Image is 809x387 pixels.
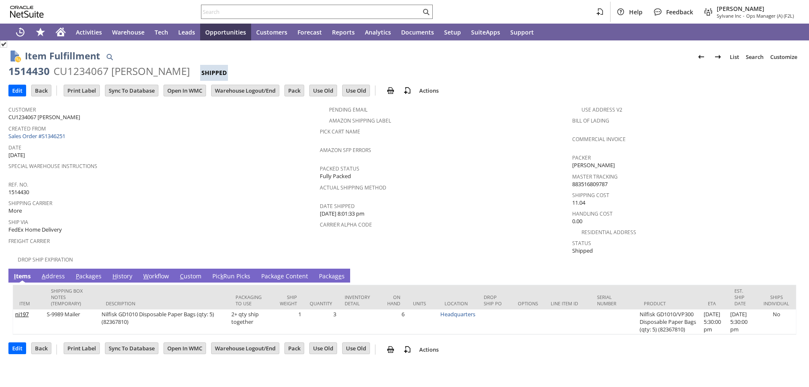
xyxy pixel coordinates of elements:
[150,24,173,40] a: Tech
[8,132,67,140] a: Sales Order #S1346251
[15,310,29,318] a: ni197
[572,161,615,169] span: [PERSON_NAME]
[285,343,304,354] input: Pack
[40,272,67,281] a: Address
[8,207,22,215] span: More
[141,272,171,281] a: Workflow
[8,144,21,151] a: Date
[201,7,421,17] input: Search
[629,8,643,16] span: Help
[8,113,80,121] span: CU1234067 [PERSON_NAME]
[74,272,104,281] a: Packages
[572,192,609,199] a: Shipping Cost
[212,85,279,96] input: Warehouse Logout/End
[106,300,223,307] div: Description
[572,199,585,207] span: 11.04
[320,203,355,210] a: Date Shipped
[178,272,204,281] a: Custom
[113,272,117,280] span: H
[466,24,505,40] a: SuiteApps
[440,310,475,318] a: Headquarters
[10,24,30,40] a: Recent Records
[200,65,228,81] div: Shipped
[99,310,229,334] td: Nilfisk GD1010 Disposable Paper Bags (qty: 5) (82367810)
[110,272,134,281] a: History
[212,343,279,354] input: Warehouse Logout/End
[581,229,636,236] a: Residential Address
[597,294,631,307] div: Serial Number
[332,28,355,36] span: Reports
[572,210,613,217] a: Handling Cost
[439,24,466,40] a: Setup
[42,272,46,280] span: A
[178,28,195,36] span: Leads
[742,50,767,64] a: Search
[320,184,386,191] a: Actual Shipping Method
[572,117,609,124] a: Bill Of Lading
[726,50,742,64] a: List
[713,52,723,62] img: Next
[743,13,745,19] span: -
[8,226,62,234] span: FedEx Home Delivery
[416,87,442,94] a: Actions
[35,27,46,37] svg: Shortcuts
[386,85,396,96] img: print.svg
[572,180,608,188] span: 883516809787
[310,85,337,96] input: Use Old
[572,173,618,180] a: Master Tracking
[365,28,391,36] span: Analytics
[164,343,206,354] input: Open In WMC
[8,125,46,132] a: Created From
[386,344,396,355] img: print.svg
[785,270,796,280] a: Unrolled view on
[518,300,538,307] div: Options
[345,294,373,307] div: Inventory Detail
[327,24,360,40] a: Reports
[402,344,413,355] img: add-record.svg
[173,24,200,40] a: Leads
[105,85,158,96] input: Sync To Database
[402,85,413,96] img: add-record.svg
[572,136,626,143] a: Commercial Invoice
[104,52,115,62] img: Quick Find
[360,24,396,40] a: Analytics
[338,272,342,280] span: e
[271,310,303,334] td: 1
[12,272,33,281] a: Items
[445,300,471,307] div: Location
[76,272,79,280] span: P
[9,85,26,96] input: Edit
[746,13,794,19] span: Ops Manager (A) (F2L)
[484,294,505,307] div: Drop Ship PO
[757,310,796,334] td: No
[572,247,593,255] span: Shipped
[155,28,168,36] span: Tech
[45,310,99,334] td: S-9989 Mailer
[143,272,149,280] span: W
[285,85,304,96] input: Pack
[471,28,500,36] span: SuiteApps
[320,221,372,228] a: Carrier Alpha Code
[728,310,757,334] td: [DATE] 5:30:00 pm
[310,343,337,354] input: Use Old
[9,343,26,354] input: Edit
[8,151,25,159] span: [DATE]
[220,272,223,280] span: k
[416,346,442,353] a: Actions
[320,128,360,135] a: Pick Cart Name
[8,181,28,188] a: Ref. No.
[717,5,794,13] span: [PERSON_NAME]
[259,272,310,281] a: Package Content
[229,310,271,334] td: 2+ qty ship together
[343,85,370,96] input: Use Old
[510,28,534,36] span: Support
[292,24,327,40] a: Forecast
[105,343,158,354] input: Sync To Database
[396,24,439,40] a: Documents
[320,210,364,218] span: [DATE] 8:01:33 pm
[71,24,107,40] a: Activities
[343,343,370,354] input: Use Old
[205,28,246,36] span: Opportunities
[696,52,706,62] img: Previous
[317,272,347,281] a: Packages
